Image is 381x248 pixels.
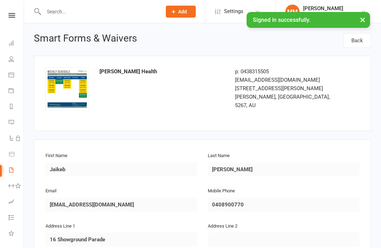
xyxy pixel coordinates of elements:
div: [EMAIL_ADDRESS][DOMAIN_NAME] [235,76,333,84]
label: Mobile Phone [208,187,235,195]
a: People [8,52,24,68]
a: What's New [8,226,24,242]
span: Signed in successfully. [253,17,310,23]
a: Back [343,33,371,48]
div: MM [285,5,300,19]
h1: Smart Forms & Waivers [34,33,137,46]
a: Calendar [8,68,24,83]
button: Add [166,6,196,18]
strong: [PERSON_NAME] Health [99,68,157,75]
label: Address Line 2 [208,223,237,230]
label: First Name [46,152,67,160]
a: Reports [8,99,24,115]
div: [PERSON_NAME], [GEOGRAPHIC_DATA], 5267, AU [235,93,333,110]
span: Settings [224,4,243,19]
a: Assessments [8,194,24,210]
img: image1628761264.png [46,67,89,111]
div: [PERSON_NAME] [303,5,356,12]
label: Email [46,187,56,195]
label: Address Line 1 [46,223,75,230]
button: × [356,12,369,27]
a: Dashboard [8,36,24,52]
div: [STREET_ADDRESS][PERSON_NAME] [235,84,333,93]
a: Product Sales [8,147,24,163]
a: Payments [8,83,24,99]
span: Add [178,9,187,14]
input: Search... [42,7,157,17]
div: [PERSON_NAME] Health [303,12,356,18]
label: Last Name [208,152,230,160]
div: p: 0438315505 [235,67,333,76]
